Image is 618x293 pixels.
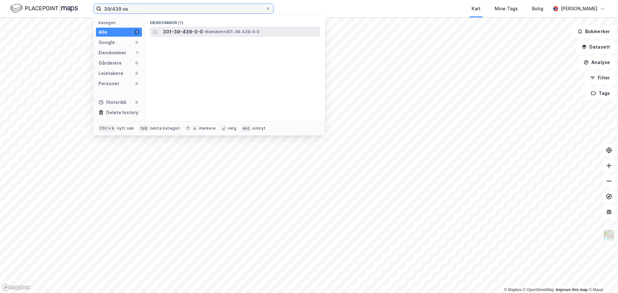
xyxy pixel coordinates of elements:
[98,28,107,36] div: Alle
[523,288,554,292] a: OpenStreetMap
[10,3,78,14] img: logo.f888ab2527a4732fd821a326f86c7f29.svg
[98,20,142,25] div: Kategori
[134,81,139,86] div: 0
[98,98,126,106] div: Historikk
[252,126,266,131] div: avbryt
[586,262,618,293] div: Kontrollprogram for chat
[98,39,115,46] div: Google
[98,80,119,87] div: Personer
[2,284,30,291] a: Mapbox homepage
[101,4,266,14] input: Søk på adresse, matrikkel, gårdeiere, leietakere eller personer
[204,29,206,34] span: •
[495,5,518,13] div: Mine Tags
[145,15,325,27] div: Eiendommer (1)
[106,109,138,116] div: Delete history
[556,288,588,292] a: Improve this map
[134,100,139,105] div: 0
[134,71,139,76] div: 0
[585,87,615,100] button: Tags
[532,5,543,13] div: Bolig
[98,49,126,57] div: Eiendommer
[139,125,149,132] div: tab
[561,5,597,13] div: [PERSON_NAME]
[603,229,615,241] img: Z
[98,125,116,132] div: Ctrl + k
[150,126,180,131] div: neste kategori
[204,29,260,34] span: Eiendom • 301-39-439-0-0
[241,125,251,132] div: esc
[117,126,134,131] div: nytt søk
[134,50,139,55] div: 1
[585,71,615,84] button: Filter
[228,126,236,131] div: velg
[472,5,481,13] div: Kart
[199,126,216,131] div: markere
[163,28,203,36] span: 301-39-439-0-0
[98,59,122,67] div: Gårdeiere
[586,262,618,293] iframe: Chat Widget
[576,41,615,53] button: Datasett
[578,56,615,69] button: Analyse
[134,60,139,66] div: 0
[572,25,615,38] button: Bokmerker
[504,288,522,292] a: Mapbox
[134,40,139,45] div: 0
[98,69,123,77] div: Leietakere
[134,30,139,35] div: 1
